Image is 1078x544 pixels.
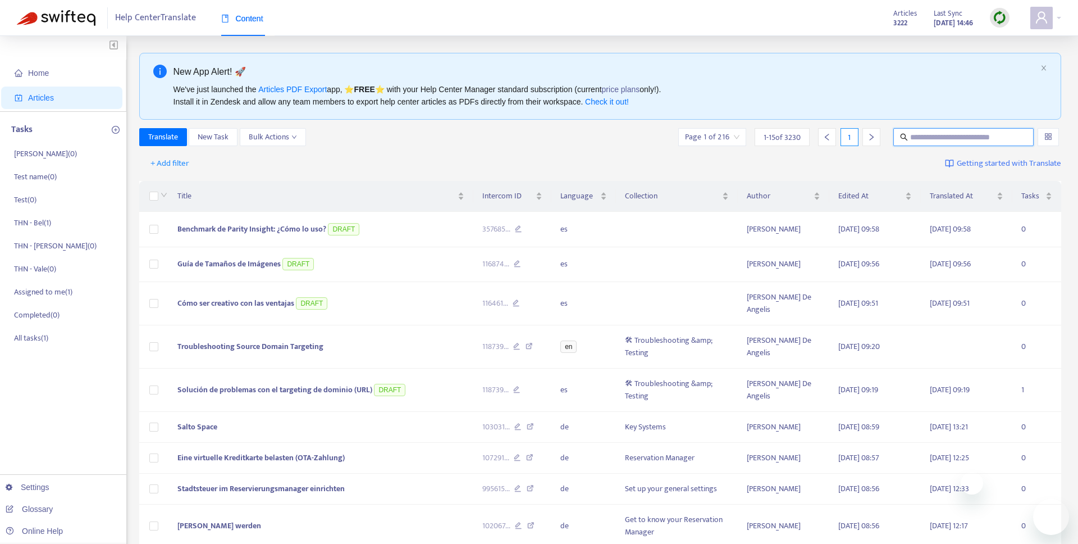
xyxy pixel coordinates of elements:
span: en [560,341,577,353]
span: Author [747,190,811,202]
button: + Add filter [142,155,198,173]
span: left [823,133,831,141]
span: [DATE] 08:59 [838,420,879,433]
span: New Task [198,131,229,143]
span: [DATE] 09:58 [838,223,879,235]
td: es [551,212,616,247]
p: Test ( 0 ) [14,194,36,206]
td: Reservation Manager [616,443,738,474]
span: DRAFT [374,384,405,396]
span: [DATE] 12:25 [930,451,969,464]
th: Language [551,181,616,212]
p: All tasks ( 1 ) [14,332,48,344]
button: Translate [139,128,187,146]
span: Troubleshooting Source Domain Targeting [177,340,323,353]
iframe: Button to launch messaging window [1033,499,1069,535]
p: [PERSON_NAME] ( 0 ) [14,148,77,160]
a: Settings [6,483,49,492]
span: Getting started with Translate [957,157,1061,170]
span: right [867,133,875,141]
a: Articles PDF Export [258,85,327,94]
td: [PERSON_NAME] De Angelis [738,282,829,325]
span: 1 - 15 of 3230 [764,132,801,143]
b: FREE [354,85,374,94]
span: 357685 ... [482,223,510,235]
span: DRAFT [296,297,327,310]
th: Collection [616,181,738,212]
strong: [DATE] 14:46 [934,17,973,29]
span: [DATE] 09:56 [838,257,879,270]
span: info-circle [153,65,167,78]
td: es [551,282,616,325]
img: image-link [945,159,954,168]
span: Collection [625,190,720,202]
span: + Add filter [150,157,189,170]
span: Intercom ID [482,190,534,202]
th: Title [168,181,473,212]
p: THN - Vale ( 0 ) [14,263,56,275]
span: 102067 ... [482,520,510,532]
span: 118739 ... [482,341,509,353]
span: Guía de Tamaños de Imágenes [177,257,281,270]
td: 0 [1012,212,1061,247]
p: Completed ( 0 ) [14,309,60,321]
td: 🛠 Troubleshooting &amp; Testing [616,369,738,412]
span: Title [177,190,455,202]
a: price plans [602,85,640,94]
span: 995615 ... [482,483,510,495]
td: 0 [1012,282,1061,325]
img: Swifteq [17,10,95,26]
span: Benchmark de Parity Insight: ¿Cómo lo uso? [177,223,326,235]
span: Articles [893,7,917,20]
span: DRAFT [328,223,359,235]
span: 116461 ... [482,297,508,310]
span: Tasks [1021,190,1043,202]
span: account-book [15,94,22,102]
td: de [551,412,616,443]
span: user [1035,11,1048,24]
button: Bulk Actionsdown [240,128,306,146]
span: [DATE] 13:21 [930,420,968,433]
p: THN - Bel ( 1 ) [14,217,51,229]
span: Translate [148,131,178,143]
span: home [15,69,22,77]
td: es [551,369,616,412]
span: close [1040,65,1047,71]
td: [PERSON_NAME] De Angelis [738,325,829,369]
span: DRAFT [282,258,314,270]
th: Author [738,181,829,212]
td: 1 [1012,369,1061,412]
td: [PERSON_NAME] [738,247,829,283]
span: [DATE] 08:56 [838,482,879,495]
td: [PERSON_NAME] [738,212,829,247]
span: [DATE] 12:17 [930,519,968,532]
td: Key Systems [616,412,738,443]
span: down [161,192,167,198]
span: [DATE] 09:19 [930,383,970,396]
div: 1 [841,128,858,146]
span: Home [28,69,49,78]
span: book [221,15,229,22]
td: [PERSON_NAME] [738,474,829,505]
span: 118739 ... [482,384,509,396]
span: Bulk Actions [249,131,297,143]
span: Solución de problemas con el targeting de dominio (URL) [177,383,372,396]
span: [DATE] 12:33 [930,482,969,495]
td: Set up your general settings [616,474,738,505]
td: es [551,247,616,283]
span: Articles [28,93,54,102]
td: de [551,443,616,474]
span: Translated At [930,190,994,202]
td: 🛠 Troubleshooting &amp; Testing [616,325,738,369]
span: [DATE] 09:58 [930,223,971,235]
th: Edited At [829,181,921,212]
td: de [551,474,616,505]
th: Intercom ID [473,181,552,212]
span: Language [560,190,598,202]
div: We've just launched the app, ⭐ ⭐️ with your Help Center Manager standard subscription (current on... [173,83,1036,108]
span: down [291,134,297,140]
div: New App Alert! 🚀 [173,65,1036,79]
p: Tasks [11,123,33,137]
td: 0 [1012,247,1061,283]
td: 0 [1012,325,1061,369]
